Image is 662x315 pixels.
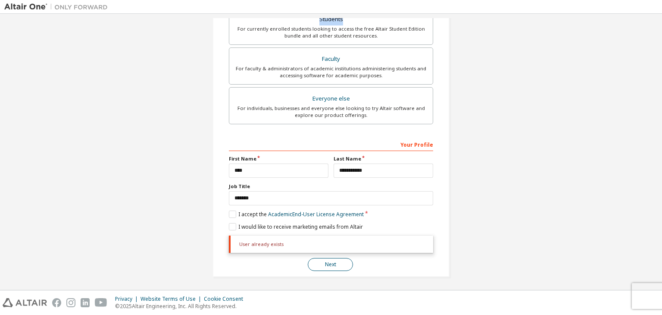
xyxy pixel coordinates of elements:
[229,211,364,218] label: I accept the
[115,302,248,310] p: © 2025 Altair Engineering, Inc. All Rights Reserved.
[234,53,428,65] div: Faculty
[115,296,141,302] div: Privacy
[229,155,328,162] label: First Name
[52,298,61,307] img: facebook.svg
[229,236,433,253] div: User already exists
[229,137,433,151] div: Your Profile
[141,296,204,302] div: Website Terms of Use
[229,183,433,190] label: Job Title
[234,105,428,119] div: For individuals, businesses and everyone else looking to try Altair software and explore our prod...
[308,258,353,271] button: Next
[334,155,433,162] label: Last Name
[81,298,90,307] img: linkedin.svg
[234,93,428,105] div: Everyone else
[4,3,112,11] img: Altair One
[95,298,107,307] img: youtube.svg
[234,13,428,25] div: Students
[204,296,248,302] div: Cookie Consent
[229,223,363,230] label: I would like to receive marketing emails from Altair
[268,211,364,218] a: Academic End-User License Agreement
[3,298,47,307] img: altair_logo.svg
[66,298,75,307] img: instagram.svg
[234,25,428,39] div: For currently enrolled students looking to access the free Altair Student Edition bundle and all ...
[234,65,428,79] div: For faculty & administrators of academic institutions administering students and accessing softwa...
